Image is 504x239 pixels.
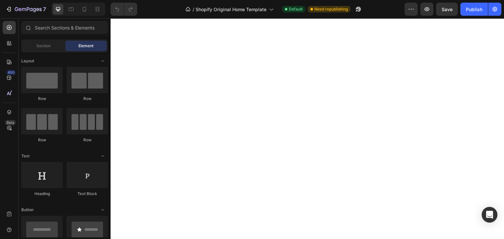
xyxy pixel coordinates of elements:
[21,153,30,159] span: Text
[78,43,94,49] span: Element
[111,18,504,239] iframe: Design area
[466,6,482,13] div: Publish
[6,70,16,75] div: 450
[67,191,108,197] div: Text Block
[460,3,488,16] button: Publish
[67,137,108,143] div: Row
[97,56,108,66] span: Toggle open
[436,3,458,16] button: Save
[21,207,33,213] span: Button
[21,96,63,102] div: Row
[67,96,108,102] div: Row
[196,6,266,13] span: Shopify Original Home Template
[289,6,303,12] span: Default
[193,6,194,13] span: /
[111,3,137,16] div: Undo/Redo
[5,120,16,125] div: Beta
[21,21,108,34] input: Search Sections & Elements
[43,5,46,13] p: 7
[97,205,108,215] span: Toggle open
[97,151,108,161] span: Toggle open
[21,191,63,197] div: Heading
[21,137,63,143] div: Row
[21,58,34,64] span: Layout
[442,7,452,12] span: Save
[482,207,497,223] div: Open Intercom Messenger
[314,6,348,12] span: Need republishing
[36,43,51,49] span: Section
[3,3,49,16] button: 7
